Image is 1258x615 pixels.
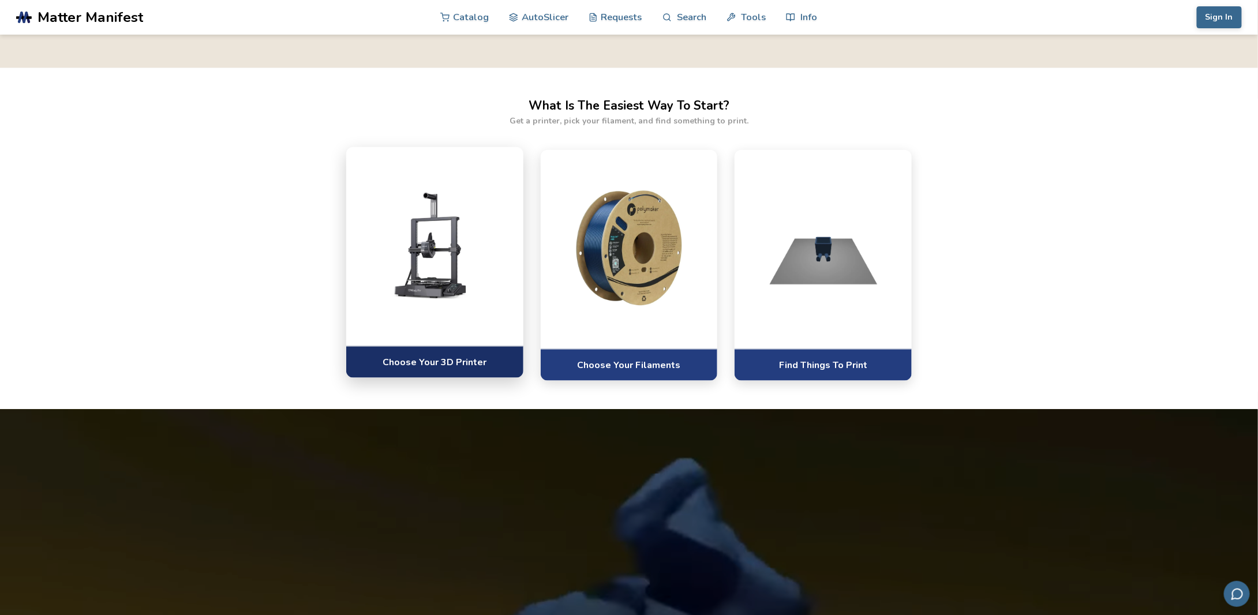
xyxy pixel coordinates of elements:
[510,115,748,127] p: Get a printer, pick your filament, and find something to print.
[1224,581,1250,607] button: Send feedback via email
[552,190,706,306] img: Pick software
[358,187,512,303] img: Choose a printer
[346,346,523,378] a: Choose Your 3D Printer
[529,97,729,115] h2: What Is The Easiest Way To Start?
[38,9,143,25] span: Matter Manifest
[735,349,912,381] a: Find Things To Print
[1197,6,1242,28] button: Sign In
[541,349,718,381] a: Choose Your Filaments
[746,190,900,306] img: Select materials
